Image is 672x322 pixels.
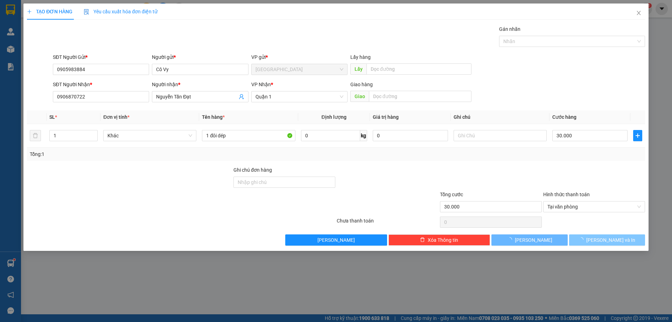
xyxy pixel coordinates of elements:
span: Cước hàng [552,114,576,120]
span: Giá trị hàng [373,114,399,120]
span: Đơn vị tính [103,114,129,120]
button: plus [633,130,642,141]
span: plus [27,9,32,14]
div: VP gửi [251,53,348,61]
div: SĐT Người Nhận [53,81,149,88]
span: Khác [107,130,192,141]
span: Giao [350,91,369,102]
input: 0 [373,130,448,141]
img: icon [84,9,89,15]
span: SL [49,114,55,120]
input: VD: Bàn, Ghế [202,130,295,141]
div: Người nhận [152,81,248,88]
span: Tại văn phòng [547,201,641,212]
input: Dọc đường [369,91,471,102]
span: delete [420,237,425,243]
button: deleteXóa Thông tin [388,234,490,246]
input: Ghi chú đơn hàng [233,177,335,188]
span: Xóa Thông tin [428,236,458,244]
label: Ghi chú đơn hàng [233,167,272,173]
button: [PERSON_NAME] và In [569,234,645,246]
span: TẠO ĐƠN HÀNG [27,9,72,14]
button: Close [629,4,649,23]
span: close [636,10,642,16]
span: Quận 1 [255,91,343,102]
span: Tổng cước [440,192,463,197]
span: Định lượng [322,114,346,120]
span: Nha Trang [255,64,343,75]
span: plus [633,133,642,138]
th: Ghi chú [451,110,549,124]
div: SĐT Người Gửi [53,53,149,61]
span: Lấy [350,63,366,75]
label: Hình thức thanh toán [543,192,590,197]
span: Giao hàng [350,82,373,87]
span: loading [507,237,515,242]
span: Tên hàng [202,114,225,120]
span: Lấy hàng [350,54,371,60]
div: Người gửi [152,53,248,61]
span: VP Nhận [251,82,271,87]
span: Yêu cầu xuất hóa đơn điện tử [84,9,157,14]
span: [PERSON_NAME] [317,236,355,244]
button: [PERSON_NAME] [285,234,387,246]
span: [PERSON_NAME] và In [586,236,635,244]
label: Gán nhãn [499,26,520,32]
button: delete [30,130,41,141]
span: [PERSON_NAME] [515,236,552,244]
button: [PERSON_NAME] [491,234,567,246]
div: Chưa thanh toán [336,217,439,229]
span: kg [360,130,367,141]
span: loading [579,237,586,242]
input: Dọc đường [366,63,471,75]
input: Ghi Chú [454,130,547,141]
div: Tổng: 1 [30,150,259,158]
span: user-add [239,94,244,100]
